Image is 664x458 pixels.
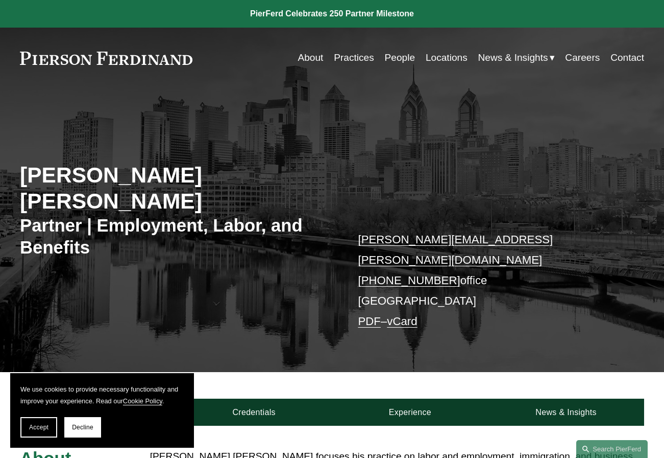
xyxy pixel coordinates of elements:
a: About [298,48,323,67]
a: News & Insights [488,399,644,426]
button: Decline [64,417,101,438]
a: Credentials [176,399,332,426]
a: Locations [426,48,468,67]
a: folder dropdown [478,48,555,67]
a: Search this site [576,440,648,458]
a: Practices [334,48,374,67]
p: office [GEOGRAPHIC_DATA] – [358,230,618,332]
span: News & Insights [478,49,548,66]
a: [PERSON_NAME][EMAIL_ADDRESS][PERSON_NAME][DOMAIN_NAME] [358,233,553,266]
section: Cookie banner [10,373,194,448]
h2: [PERSON_NAME] [PERSON_NAME] [20,162,332,215]
a: vCard [387,315,417,328]
a: Contact [610,48,644,67]
a: People [385,48,415,67]
p: We use cookies to provide necessary functionality and improve your experience. Read our . [20,383,184,407]
a: [PHONE_NUMBER] [358,274,460,287]
h3: Partner | Employment, Labor, and Benefits [20,215,332,259]
span: Decline [72,424,93,431]
a: PDF [358,315,380,328]
a: Cookie Policy [123,397,162,405]
button: Accept [20,417,57,438]
a: Experience [332,399,488,426]
a: Careers [565,48,600,67]
span: Accept [29,424,48,431]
